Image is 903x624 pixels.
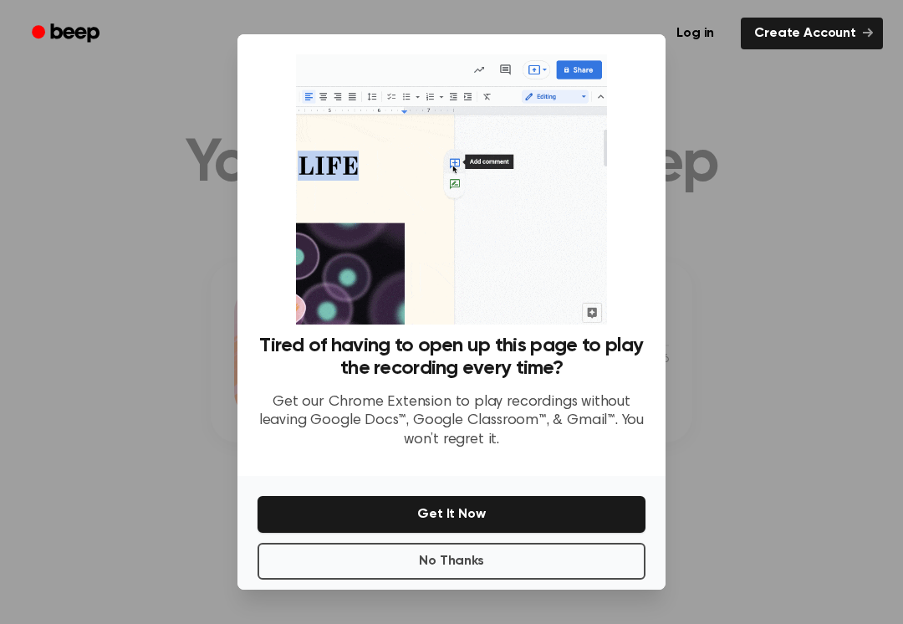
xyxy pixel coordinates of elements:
a: Beep [20,18,115,50]
a: Create Account [741,18,883,49]
button: No Thanks [258,543,645,580]
h3: Tired of having to open up this page to play the recording every time? [258,335,645,380]
button: Get It Now [258,496,645,533]
a: Log in [660,14,731,53]
img: Beep extension in action [296,54,606,325]
p: Get our Chrome Extension to play recordings without leaving Google Docs™, Google Classroom™, & Gm... [258,393,645,450]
